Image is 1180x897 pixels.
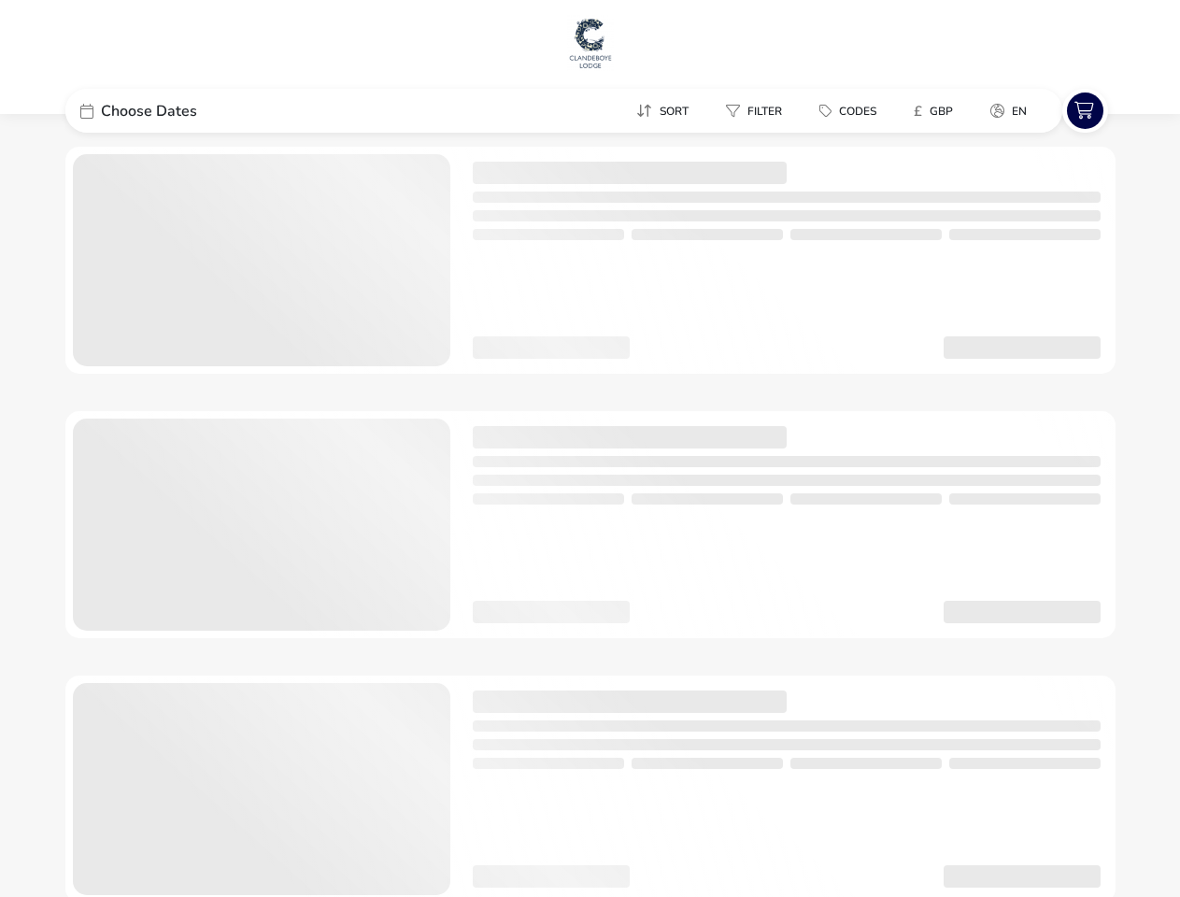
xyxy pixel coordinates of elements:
[621,97,704,124] button: Sort
[975,97,1042,124] button: en
[1012,104,1027,119] span: en
[930,104,953,119] span: GBP
[914,102,922,121] i: £
[101,104,197,119] span: Choose Dates
[747,104,782,119] span: Filter
[660,104,689,119] span: Sort
[711,97,797,124] button: Filter
[804,97,899,124] naf-pibe-menu-bar-item: Codes
[711,97,804,124] naf-pibe-menu-bar-item: Filter
[899,97,968,124] button: £GBP
[567,15,614,71] img: Main Website
[621,97,711,124] naf-pibe-menu-bar-item: Sort
[899,97,975,124] naf-pibe-menu-bar-item: £GBP
[804,97,891,124] button: Codes
[839,104,876,119] span: Codes
[65,89,346,133] div: Choose Dates
[975,97,1049,124] naf-pibe-menu-bar-item: en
